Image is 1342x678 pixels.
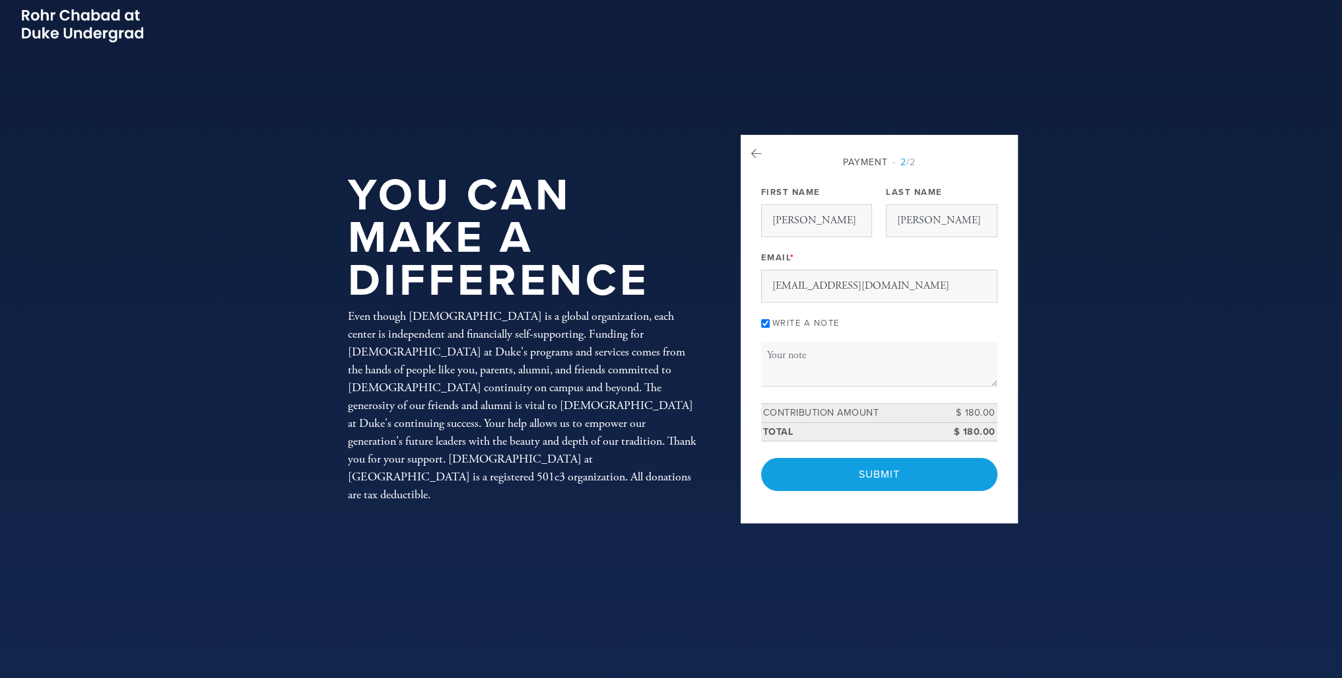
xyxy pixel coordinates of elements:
[761,458,997,491] input: Submit
[938,422,997,441] td: $ 180.00
[790,252,795,263] span: This field is required.
[938,404,997,423] td: $ 180.00
[772,318,840,328] label: Write a note
[761,422,938,441] td: Total
[761,186,821,198] label: First Name
[348,174,698,303] h1: You Can Make a Difference
[761,155,997,169] div: Payment
[348,307,698,504] div: Even though [DEMOGRAPHIC_DATA] is a global organization, each center is independent and financial...
[892,157,916,168] span: /2
[761,252,795,264] label: Email
[761,404,938,423] td: Contribution Amount
[20,7,145,44] img: Picture2_0.png
[900,157,906,168] span: 2
[886,186,943,198] label: Last Name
